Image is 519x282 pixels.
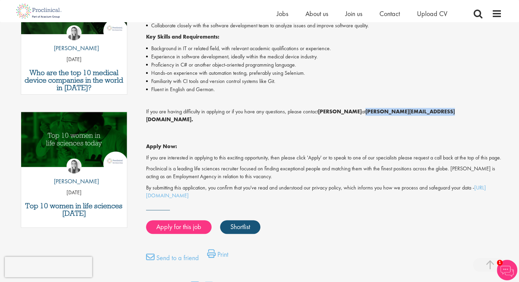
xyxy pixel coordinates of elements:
[5,257,92,277] iframe: reCAPTCHA
[21,56,127,64] p: [DATE]
[21,112,127,172] a: Link to a post
[497,260,503,266] span: 1
[49,44,99,53] p: [PERSON_NAME]
[146,22,502,30] li: Collaborate closely with the software development team to analyze issues and improve software qua...
[207,249,228,263] a: Print
[305,9,328,18] a: About us
[146,44,502,53] li: Background in IT or related field, with relevant academic qualifications or experience.
[146,184,486,199] a: [URL][DOMAIN_NAME]
[49,25,99,56] a: Hannah Burke [PERSON_NAME]
[277,9,288,18] a: Jobs
[67,158,82,173] img: Hannah Burke
[146,184,502,200] p: By submitting this application, you confirm that you've read and understood our privacy policy, w...
[345,9,362,18] a: Join us
[21,112,127,167] img: Top 10 women in life sciences today
[49,158,99,189] a: Hannah Burke [PERSON_NAME]
[25,202,124,217] a: Top 10 women in life sciences [DATE]
[146,165,502,181] p: Proclinical is a leading life sciences recruiter focused on finding exceptional people and matchi...
[146,85,502,94] li: Fluent in English and German.
[220,220,260,234] a: Shortlist
[21,189,127,197] p: [DATE]
[497,260,517,280] img: Chatbot
[146,33,219,40] strong: Key Skills and Requirements:
[146,220,212,234] a: Apply for this job
[146,108,502,124] p: If you are having difficulty in applying or if you have any questions, please contact at
[146,53,502,61] li: Experience in software development, ideally within the medical device industry.
[146,77,502,85] li: Familiarity with CI tools and version control systems like Git.
[417,9,447,18] a: Upload CV
[146,253,199,266] a: Send to a friend
[25,69,124,91] a: Who are the top 10 medical device companies in the world in [DATE]?
[67,25,82,40] img: Hannah Burke
[146,143,177,150] strong: Apply Now:
[49,177,99,186] p: [PERSON_NAME]
[146,108,455,123] strong: [PERSON_NAME][EMAIL_ADDRESS][DOMAIN_NAME].
[379,9,400,18] a: Contact
[318,108,362,115] strong: [PERSON_NAME]
[146,61,502,69] li: Proficiency in C# or another object-oriented programming language.
[146,154,502,162] p: If you are interested in applying to this exciting opportunity, then please click 'Apply' or to s...
[146,69,502,77] li: Hands-on experience with automation testing, preferably using Selenium.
